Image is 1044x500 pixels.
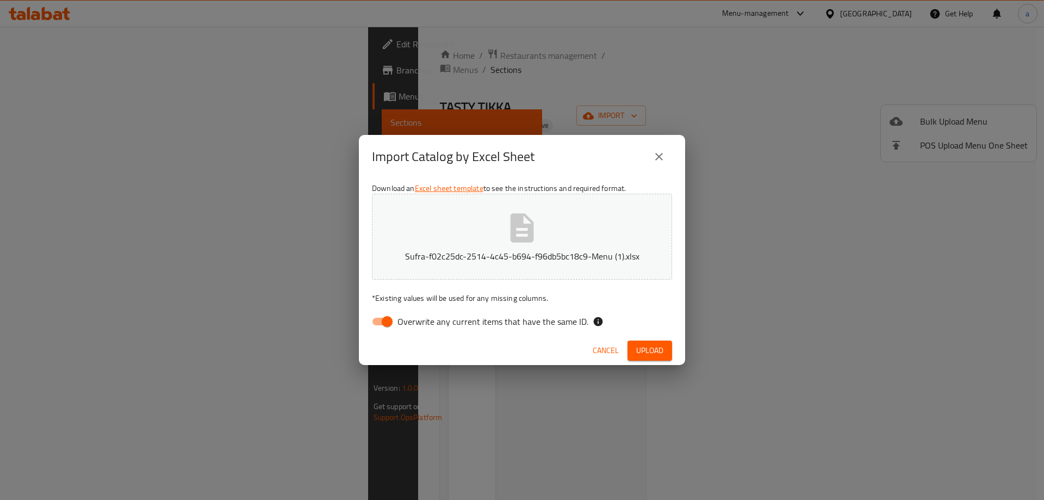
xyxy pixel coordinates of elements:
[588,341,623,361] button: Cancel
[646,144,672,170] button: close
[593,344,619,357] span: Cancel
[372,194,672,280] button: Sufra-f02c25dc-2514-4c45-b694-f96db5bc18c9-Menu (1).xlsx
[593,316,604,327] svg: If the overwrite option isn't selected, then the items that match an existing ID will be ignored ...
[372,148,535,165] h2: Import Catalog by Excel Sheet
[636,344,663,357] span: Upload
[627,341,672,361] button: Upload
[397,315,588,328] span: Overwrite any current items that have the same ID.
[372,293,672,304] p: Existing values will be used for any missing columns.
[415,181,483,195] a: Excel sheet template
[359,178,685,336] div: Download an to see the instructions and required format.
[389,250,655,263] p: Sufra-f02c25dc-2514-4c45-b694-f96db5bc18c9-Menu (1).xlsx
[46,466,116,477] div: Menu added successfully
